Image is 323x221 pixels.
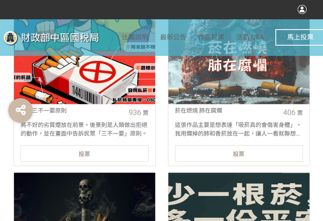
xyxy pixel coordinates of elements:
[236,33,264,41] span: 活動 Q&A
[175,106,277,115] div: 菸在燃燒 肺在腐爛
[233,150,244,157] span: 投票
[287,33,313,41] span: 馬上投票
[283,108,295,116] span: 406
[236,19,264,56] a: 活動 Q&A
[168,120,309,137] div: 這張作品主要是想表達「吸菸真的會傷害身體」。我用爛掉的肺和香菸放在一起，讓人一看就聯想到抽菸會讓肺壞掉。比起單純用文字說明，用圖像直接呈現更有衝擊感，也能讓人更快理解菸害的嚴重性。希望看到這張圖...
[198,33,224,41] span: 作品投票
[129,108,141,116] span: 936
[122,33,148,41] span: 比賽說明
[297,109,303,116] span: 票
[160,19,186,56] a: 最新公告
[143,109,149,116] span: 票
[160,33,186,41] span: 最新公告
[14,120,155,137] div: 將不好的劣質煙放在前景，後景則是人類做出拒絕的動作，並在畫面中告訴民眾「三不一要」原則。
[21,106,123,115] div: 菸品三不一要原則
[198,19,224,56] a: 作品投票
[122,19,148,56] a: 比賽說明
[79,150,90,157] span: 投票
